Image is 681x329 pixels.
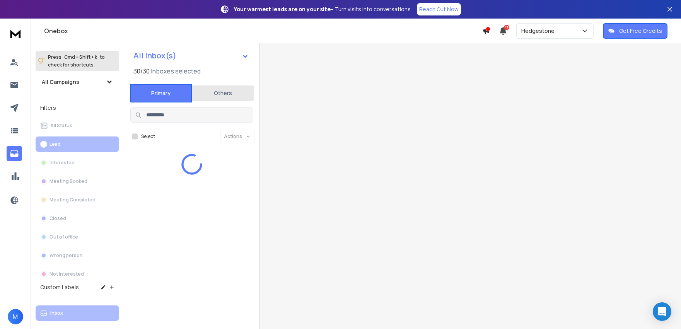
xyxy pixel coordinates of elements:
p: – Turn visits into conversations [234,5,411,13]
h1: All Inbox(s) [133,52,176,60]
p: Reach Out Now [419,5,459,13]
button: Get Free Credits [603,23,667,39]
button: All Inbox(s) [127,48,255,63]
a: Reach Out Now [417,3,461,15]
button: Others [192,85,254,102]
strong: Your warmest leads are on your site [234,5,331,13]
button: M [8,309,23,324]
span: 30 / 30 [133,66,150,76]
h3: Custom Labels [40,283,79,291]
h1: Onebox [44,26,482,36]
button: Primary [130,84,192,102]
p: Get Free Credits [619,27,662,35]
span: 17 [504,25,509,30]
p: Hedgestone [521,27,558,35]
span: Cmd + Shift + k [63,53,98,61]
h1: All Campaigns [42,78,79,86]
div: Open Intercom Messenger [653,302,671,321]
p: Press to check for shortcuts. [48,53,105,69]
label: Select [141,133,155,140]
button: All Campaigns [36,74,119,90]
h3: Filters [36,102,119,113]
h3: Inboxes selected [151,66,201,76]
img: logo [8,26,23,41]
